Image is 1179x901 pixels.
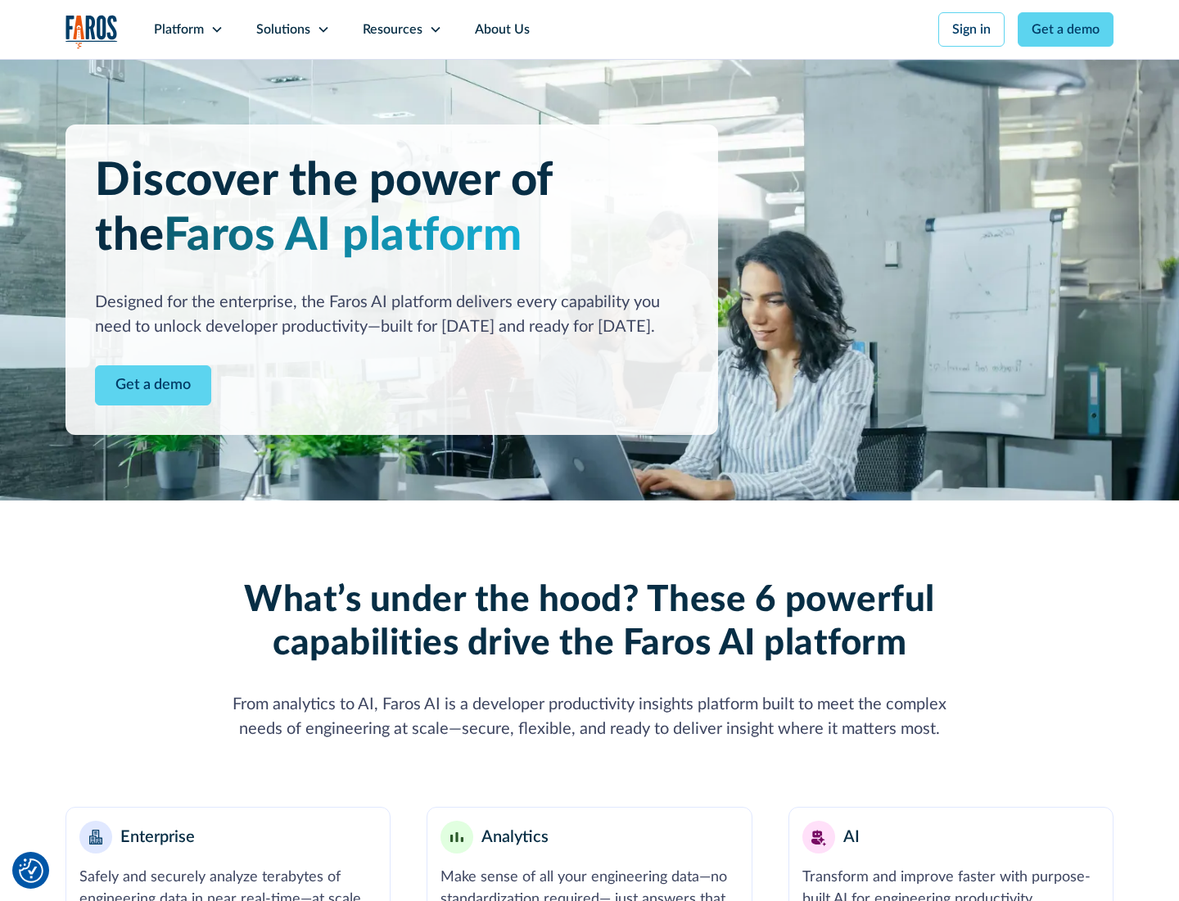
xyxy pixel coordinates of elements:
[363,20,422,39] div: Resources
[938,12,1005,47] a: Sign in
[19,858,43,883] img: Revisit consent button
[95,154,689,264] h1: Discover the power of the
[213,692,966,741] div: From analytics to AI, Faros AI is a developer productivity insights platform built to meet the co...
[213,579,966,666] h2: What’s under the hood? These 6 powerful capabilities drive the Faros AI platform
[65,15,118,48] img: Logo of the analytics and reporting company Faros.
[806,824,832,850] img: AI robot or assistant icon
[843,825,860,849] div: AI
[95,365,211,405] a: Contact Modal
[95,290,689,339] div: Designed for the enterprise, the Faros AI platform delivers every capability you need to unlock d...
[154,20,204,39] div: Platform
[65,15,118,48] a: home
[1018,12,1113,47] a: Get a demo
[450,832,463,843] img: Minimalist bar chart analytics icon
[120,825,195,849] div: Enterprise
[19,858,43,883] button: Cookie Settings
[256,20,310,39] div: Solutions
[89,830,102,844] img: Enterprise building blocks or structure icon
[481,825,549,849] div: Analytics
[164,213,522,259] span: Faros AI platform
